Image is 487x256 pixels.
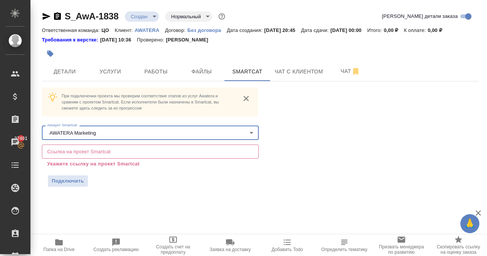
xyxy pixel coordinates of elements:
[47,160,253,168] p: Укажите ссылку на проект Smartcat
[42,12,51,21] button: Скопировать ссылку для ЯМессенджера
[10,135,32,142] span: 27401
[42,36,100,44] div: Нажми, чтобы открыть папку с инструкцией
[47,130,98,136] button: AWATERA Marketing
[460,214,479,233] button: 🙏
[382,13,458,20] span: [PERSON_NAME] детали заказа
[351,67,360,76] svg: Отписаться
[2,133,29,152] a: 27401
[169,13,203,20] button: Нормальный
[434,244,482,255] span: Скопировать ссылку на оценку заказа
[301,27,330,33] p: Дата сдачи:
[115,27,135,33] p: Клиент:
[275,67,323,76] span: Чат с клиентом
[145,235,202,256] button: Создать счет на предоплату
[183,67,220,76] span: Файлы
[404,27,428,33] p: К оплате:
[373,235,430,256] button: Призвать менеджера по развитию
[367,27,384,33] p: Итого:
[166,36,214,44] p: [PERSON_NAME]
[65,11,119,21] a: S_AwA-1838
[259,235,316,256] button: Добавить Todo
[321,247,367,252] span: Определить тематику
[92,67,129,76] span: Услуги
[52,177,84,185] span: Подключить
[53,12,62,21] button: Скопировать ссылку
[240,93,252,104] button: close
[42,126,259,140] div: AWATERA Marketing
[100,36,137,44] p: [DATE] 10:36
[149,244,197,255] span: Создать счет на предоплату
[384,27,404,33] p: 0,00 ₽
[264,27,301,33] p: [DATE] 20:45
[94,247,139,252] span: Создать рекламацию
[227,27,264,33] p: Дата создания:
[129,13,150,20] button: Создан
[316,235,373,256] button: Определить тематику
[210,247,251,252] span: Заявка на доставку
[430,235,487,256] button: Скопировать ссылку на оценку заказа
[102,27,115,33] p: ЦО
[137,36,166,44] p: Проверено:
[30,235,88,256] button: Папка на Drive
[46,67,83,76] span: Детали
[428,27,448,33] p: 0,00 ₽
[43,247,75,252] span: Папка на Drive
[42,45,59,62] button: Добавить тэг
[217,11,227,21] button: Доп статусы указывают на важность/срочность заказа
[165,11,212,22] div: Создан
[62,93,234,111] p: При подключении проекта мы проверим соответствие этапов из услуг Awatera и сравним с проектом Sma...
[88,235,145,256] button: Создать рекламацию
[42,27,102,33] p: Ответственная команда:
[187,27,227,33] a: Без договора
[138,67,174,76] span: Работы
[48,175,88,187] button: Подключить
[332,67,369,76] span: Чат
[125,11,159,22] div: Создан
[165,27,188,33] p: Договор:
[463,216,476,232] span: 🙏
[42,36,100,44] a: Требования к верстке:
[229,67,266,76] span: Smartcat
[377,244,425,255] span: Призвать менеджера по развитию
[272,247,303,252] span: Добавить Todo
[202,235,259,256] button: Заявка на доставку
[331,27,368,33] p: [DATE] 00:00
[135,27,165,33] a: AWATERA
